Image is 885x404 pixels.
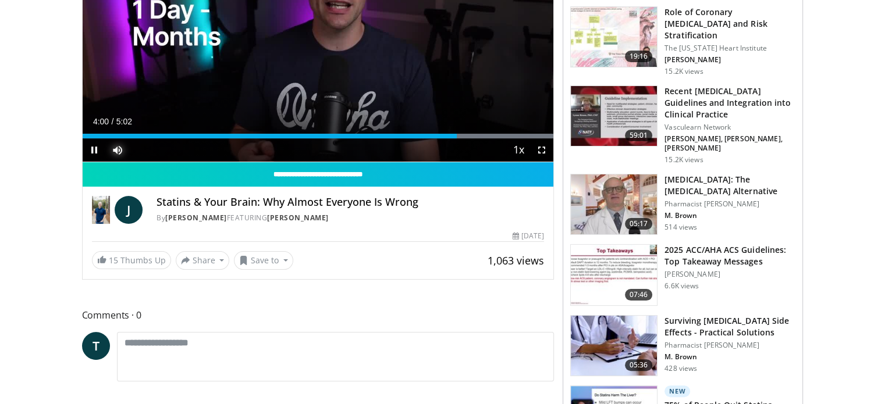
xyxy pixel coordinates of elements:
[664,223,697,232] p: 514 views
[625,51,653,62] span: 19:16
[507,138,530,162] button: Playback Rate
[664,211,795,220] p: M. Brown
[664,174,795,197] h3: [MEDICAL_DATA]: The [MEDICAL_DATA] Alternative
[625,130,653,141] span: 59:01
[664,281,699,291] p: 6.6K views
[112,117,114,126] span: /
[83,134,554,138] div: Progress Bar
[570,174,795,235] a: 05:17 [MEDICAL_DATA]: The [MEDICAL_DATA] Alternative Pharmacist [PERSON_NAME] M. Brown 514 views
[571,316,657,376] img: 1778299e-4205-438f-a27e-806da4d55abe.150x105_q85_crop-smart_upscale.jpg
[82,332,110,360] a: T
[625,218,653,230] span: 05:17
[83,138,106,162] button: Pause
[625,289,653,301] span: 07:46
[664,85,795,120] h3: Recent [MEDICAL_DATA] Guidelines and Integration into Clinical Practice
[625,359,653,371] span: 05:36
[570,85,795,165] a: 59:01 Recent [MEDICAL_DATA] Guidelines and Integration into Clinical Practice Vasculearn Network ...
[109,255,118,266] span: 15
[157,196,544,209] h4: Statins & Your Brain: Why Almost Everyone Is Wrong
[664,270,795,279] p: [PERSON_NAME]
[267,213,329,223] a: [PERSON_NAME]
[664,352,795,362] p: M. Brown
[664,134,795,153] p: [PERSON_NAME], [PERSON_NAME], [PERSON_NAME]
[570,315,795,377] a: 05:36 Surviving [MEDICAL_DATA] Side Effects - Practical Solutions Pharmacist [PERSON_NAME] M. Bro...
[664,155,703,165] p: 15.2K views
[664,55,795,65] p: [PERSON_NAME]
[530,138,553,162] button: Fullscreen
[92,251,171,269] a: 15 Thumbs Up
[93,117,109,126] span: 4:00
[116,117,132,126] span: 5:02
[664,385,690,397] p: New
[488,253,544,267] span: 1,063 views
[165,213,227,223] a: [PERSON_NAME]
[513,231,544,241] div: [DATE]
[92,196,111,224] img: Dr. Jordan Rennicke
[664,364,697,373] p: 428 views
[106,138,129,162] button: Mute
[570,244,795,306] a: 07:46 2025 ACC/AHA ACS Guidelines: Top Takeaway Messages [PERSON_NAME] 6.6K views
[664,44,795,53] p: The [US_STATE] Heart Institute
[176,251,230,270] button: Share
[82,308,555,323] span: Comments 0
[570,6,795,76] a: 19:16 Role of Coronary [MEDICAL_DATA] and Risk Stratification The [US_STATE] Heart Institute [PER...
[664,67,703,76] p: 15.2K views
[157,213,544,223] div: By FEATURING
[664,315,795,338] h3: Surviving [MEDICAL_DATA] Side Effects - Practical Solutions
[571,174,657,235] img: ce9609b9-a9bf-4b08-84dd-8eeb8ab29fc6.150x105_q85_crop-smart_upscale.jpg
[664,244,795,267] h3: 2025 ACC/AHA ACS Guidelines: Top Takeaway Messages
[571,245,657,305] img: 369ac253-1227-4c00-b4e1-6e957fd240a8.150x105_q85_crop-smart_upscale.jpg
[664,199,795,209] p: Pharmacist [PERSON_NAME]
[571,7,657,67] img: 1efa8c99-7b8a-4ab5-a569-1c219ae7bd2c.150x105_q85_crop-smart_upscale.jpg
[115,196,143,224] a: J
[234,251,293,270] button: Save to
[664,123,795,132] p: Vasculearn Network
[571,86,657,146] img: 87825f19-cf4c-4b91-bba1-ce218758c6bb.150x105_q85_crop-smart_upscale.jpg
[664,341,795,350] p: Pharmacist [PERSON_NAME]
[664,6,795,41] h3: Role of Coronary [MEDICAL_DATA] and Risk Stratification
